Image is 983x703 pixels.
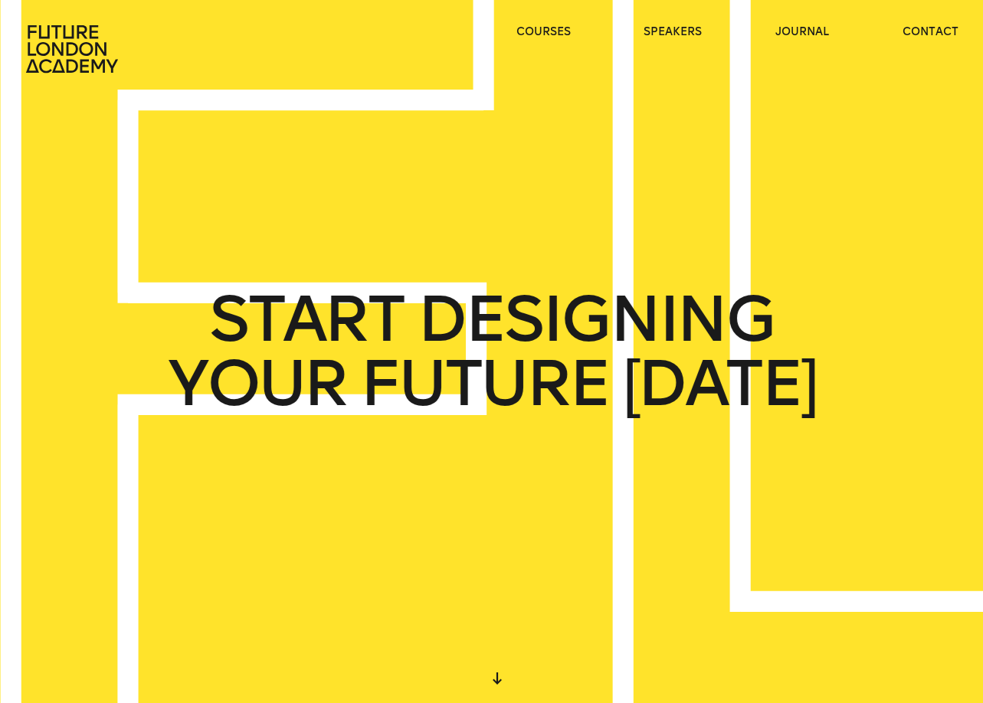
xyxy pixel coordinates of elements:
a: courses [516,25,571,40]
span: YOUR [167,351,346,416]
a: journal [775,25,829,40]
span: START [208,287,403,351]
a: speakers [644,25,702,40]
span: FUTURE [359,351,608,416]
a: contact [903,25,958,40]
span: DESIGNING [417,287,774,351]
span: [DATE] [622,351,815,416]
